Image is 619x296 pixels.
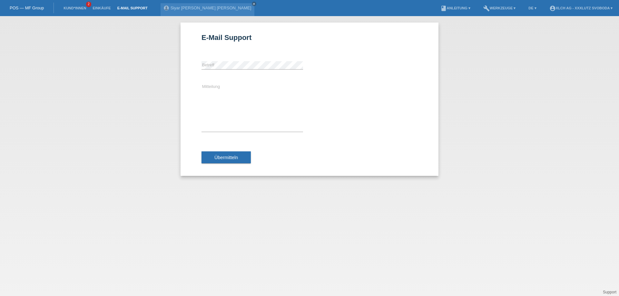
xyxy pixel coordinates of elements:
[546,6,616,10] a: account_circleXLCH AG - XXXLutz Svoboda ▾
[86,2,91,7] span: 2
[549,5,556,12] i: account_circle
[10,5,44,10] a: POS — MF Group
[214,155,238,160] span: Übermitteln
[60,6,89,10] a: Kund*innen
[171,5,251,10] a: Siyar [PERSON_NAME] [PERSON_NAME]
[252,2,256,5] i: close
[201,151,251,164] button: Übermitteln
[483,5,490,12] i: build
[114,6,151,10] a: E-Mail Support
[252,2,256,6] a: close
[480,6,519,10] a: buildWerkzeuge ▾
[525,6,539,10] a: DE ▾
[89,6,114,10] a: Einkäufe
[201,33,418,42] h1: E-Mail Support
[603,290,616,294] a: Support
[440,5,447,12] i: book
[437,6,474,10] a: bookAnleitung ▾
